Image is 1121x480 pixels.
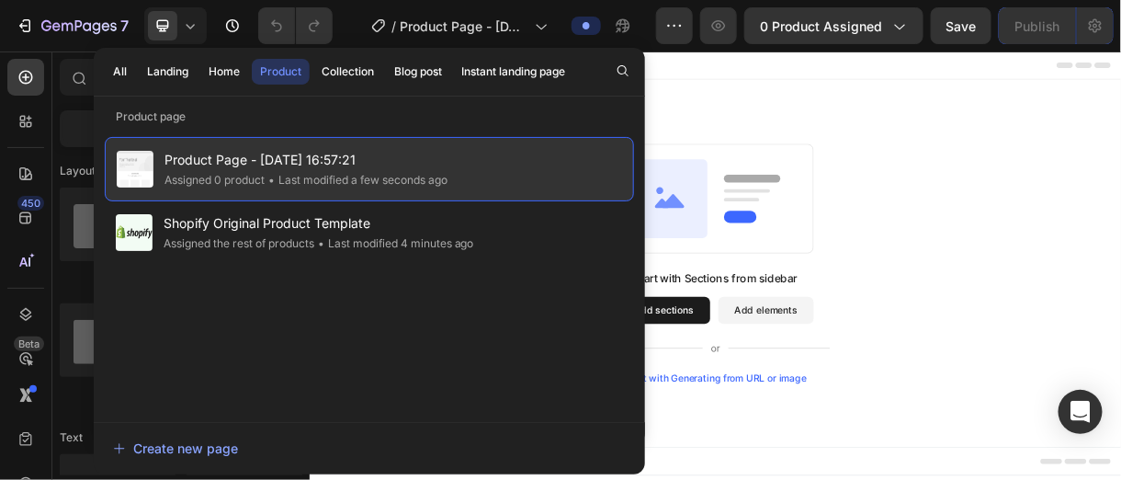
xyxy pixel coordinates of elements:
[60,269,176,285] div: Row
[14,337,44,351] div: Beta
[428,436,675,451] div: Start with Generating from URL or image
[1059,390,1103,434] div: Open Intercom Messenger
[112,430,627,467] button: Create new page
[252,59,310,85] button: Product
[322,63,374,80] div: Collection
[105,59,135,85] button: All
[209,63,240,80] div: Home
[200,59,248,85] button: Home
[314,234,474,253] div: Last modified 4 minutes ago
[440,296,662,318] div: Start with Sections from sidebar
[318,236,324,250] span: •
[744,7,923,44] button: 0 product assigned
[454,59,574,85] button: Instant landing page
[260,63,301,80] div: Product
[1014,17,1060,36] div: Publish
[931,7,991,44] button: Save
[113,439,238,458] div: Create new page
[462,63,566,80] div: Instant landing page
[258,7,333,44] div: Undo/Redo
[400,17,527,36] span: Product Page - [DATE] 16:57:21
[309,51,1121,480] iframe: Design area
[555,333,685,370] button: Add elements
[120,15,129,37] p: 7
[164,234,314,253] div: Assigned the rest of products
[313,59,382,85] button: Collection
[164,212,474,234] span: Shopify Original Product Template
[139,59,197,85] button: Landing
[94,108,645,126] p: Product page
[418,333,544,370] button: Add sections
[113,63,127,80] div: All
[386,59,450,85] button: Blog post
[265,171,447,189] div: Last modified a few seconds ago
[164,171,265,189] div: Assigned 0 product
[394,63,442,80] div: Blog post
[391,17,396,36] span: /
[147,63,188,80] div: Landing
[60,384,176,401] div: Row
[60,429,83,446] span: Text
[999,7,1076,44] button: Publish
[268,173,275,187] span: •
[760,17,882,36] span: 0 product assigned
[164,149,447,171] span: Product Page - [DATE] 16:57:21
[946,18,977,34] span: Save
[17,196,44,211] div: 450
[60,163,96,179] span: Layout
[7,7,137,44] button: 7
